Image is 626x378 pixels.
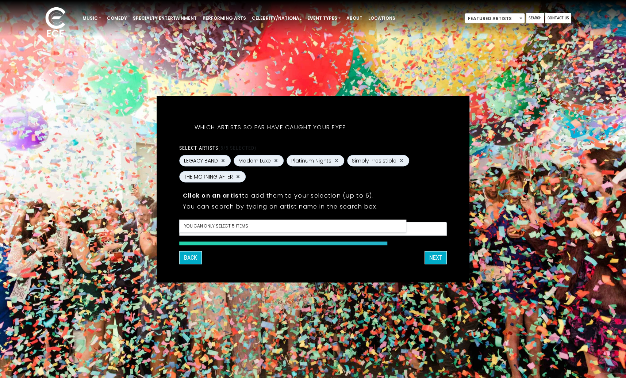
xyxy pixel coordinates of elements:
[218,145,256,150] span: (5/5 selected)
[235,173,241,180] button: Remove THE MORNING AFTER
[184,173,233,180] span: THE MORNING AFTER
[465,13,525,23] span: Featured Artists
[80,12,104,24] a: Music
[179,251,202,264] button: Back
[180,219,406,232] li: You can only select 5 items
[304,12,343,24] a: Event Types
[179,114,362,140] h5: Which artists so far have caught your eye?
[425,251,447,264] button: Next
[365,12,398,24] a: Locations
[220,157,226,164] button: Remove LEGACY BAND
[291,157,331,164] span: Platinum Nights
[238,157,271,164] span: Modern Luxe
[249,12,304,24] a: Celebrity/National
[183,191,443,200] p: to add them to your selection (up to 5).
[545,13,571,23] a: Contact Us
[104,12,130,24] a: Comedy
[465,14,525,24] span: Featured Artists
[334,157,339,164] button: Remove Platinum Nights
[184,157,218,164] span: LEGACY BAND
[179,144,256,151] label: Select artists
[273,157,279,164] button: Remove Modern Luxe
[130,12,200,24] a: Specialty Entertainment
[399,157,404,164] button: Remove Simply Irresistible
[526,13,544,23] a: Search
[183,191,242,199] strong: Click on an artist
[37,5,74,41] img: ece_new_logo_whitev2-1.png
[183,202,443,211] p: You can search by typing an artist name in the search box.
[200,12,249,24] a: Performing Arts
[343,12,365,24] a: About
[352,157,396,164] span: Simply Irresistible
